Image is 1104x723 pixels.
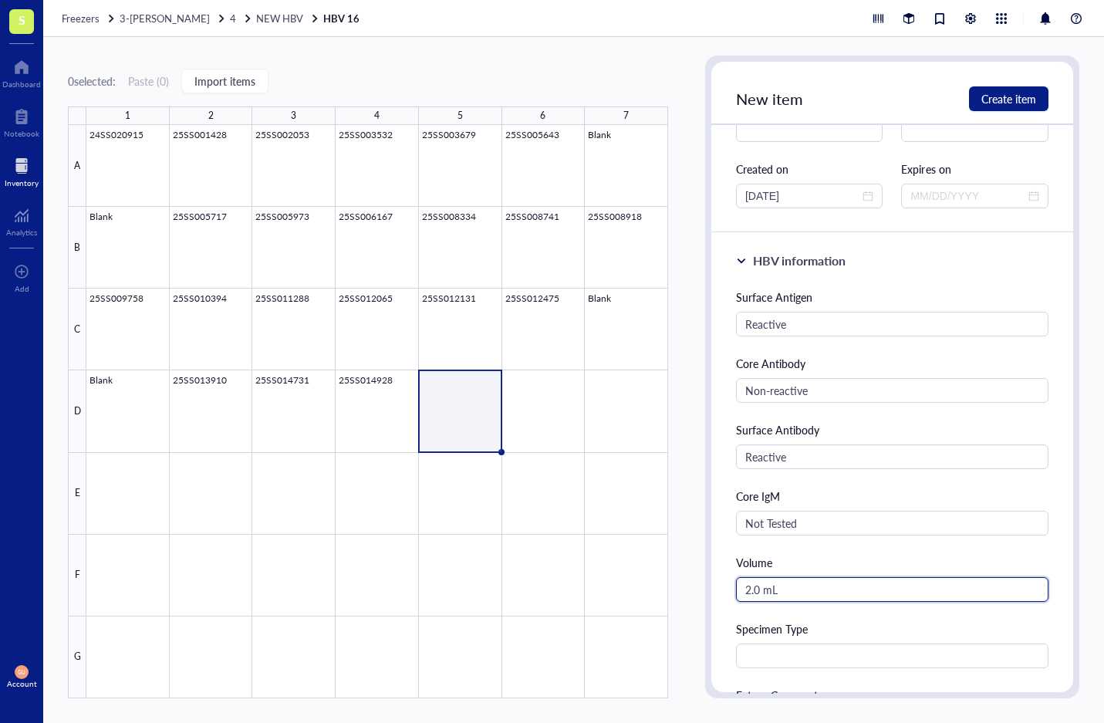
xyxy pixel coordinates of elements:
button: Paste (0) [128,69,169,93]
div: Add [15,284,29,293]
div: Volume [736,554,1048,571]
input: MM/DD/YYYY [910,188,1025,204]
div: 3 [291,106,296,125]
a: Inventory [5,154,39,188]
button: Create item [969,86,1048,111]
div: C [68,289,86,370]
a: HBV 16 [323,12,363,25]
span: GU [18,669,25,675]
button: Import items [181,69,268,93]
div: D [68,370,86,452]
span: Freezers [62,11,100,25]
div: Surface Antigen [736,289,1048,306]
div: 6 [540,106,545,125]
span: S [19,10,25,29]
div: 1 [125,106,130,125]
span: NEW HBV [256,11,303,25]
div: Analytics [6,228,37,237]
div: Notebook [4,129,39,138]
div: G [68,617,86,698]
div: 2 [208,106,214,125]
div: A [68,125,86,207]
div: Core Antibody [736,355,1048,372]
span: 3-[PERSON_NAME] [120,11,210,25]
a: Dashboard [2,55,41,89]
div: HBV information [753,252,846,270]
div: F [68,535,86,617]
a: 4NEW HBV [230,12,320,25]
div: Extra - Comments [736,687,1048,704]
div: 4 [374,106,380,125]
div: Inventory [5,178,39,188]
div: B [68,207,86,289]
div: Account [7,679,37,688]
div: Dashboard [2,79,41,89]
div: E [68,453,86,535]
a: 3-[PERSON_NAME] [120,12,227,25]
div: 7 [623,106,629,125]
div: Core IgM [736,488,1048,505]
span: Create item [981,93,1036,105]
a: Freezers [62,12,116,25]
span: Import items [194,75,255,87]
a: Notebook [4,104,39,138]
input: MM/DD/YYYY [745,188,860,204]
div: 5 [457,106,463,125]
div: Expires on [901,160,1048,177]
div: 0 selected: [68,73,116,90]
span: New item [736,88,803,110]
span: 4 [230,11,236,25]
div: Created on [736,160,883,177]
div: Surface Antibody [736,421,1048,438]
a: Analytics [6,203,37,237]
div: Specimen Type [736,620,1048,637]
